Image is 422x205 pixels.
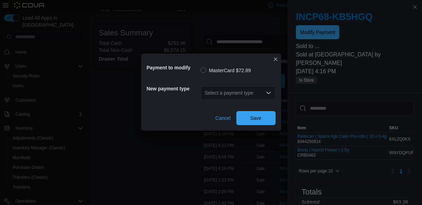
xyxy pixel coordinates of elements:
[250,115,262,122] span: Save
[236,111,276,125] button: Save
[147,61,199,75] h5: Payment to modify
[201,66,251,75] label: MasterCard $72.89
[271,55,280,63] button: Closes this modal window
[266,90,271,96] button: Open list of options
[147,82,199,96] h5: New payment type
[213,111,234,125] button: Cancel
[205,89,206,97] input: Accessible screen reader label
[215,115,231,122] span: Cancel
